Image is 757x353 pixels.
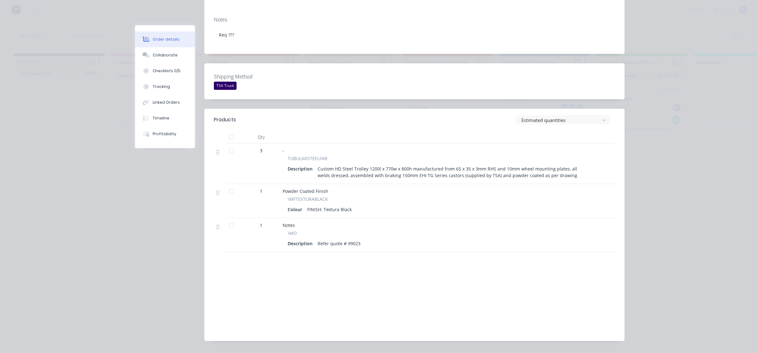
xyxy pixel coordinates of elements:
[288,205,305,214] div: Colour
[153,131,176,137] div: Profitability
[315,164,588,180] div: Custom HD Steel Trolley 1200l x 770w x 800h manufactured from 65 x 35 x 3mm RHS and 10mm wheel mo...
[153,52,178,58] div: Collaborate
[283,188,328,194] span: Powder Coated Finish
[135,63,195,79] button: Checklists 0/0
[153,84,170,90] div: Tracking
[135,32,195,47] button: Order details
[214,82,237,90] div: TSA Truck
[135,126,195,142] button: Profitability
[214,17,615,23] div: Notes
[214,25,615,44] div: Req ???
[260,188,262,194] span: 1
[153,115,169,121] div: Timeline
[153,68,180,74] div: Checklists 0/0
[214,73,293,80] label: Shipping Method
[260,222,262,229] span: 1
[283,222,295,228] span: Notes
[153,100,180,105] div: Linked Orders
[288,239,315,248] div: Description
[283,148,284,153] span: -
[288,196,328,202] span: \MFTEXTURABLACK
[135,110,195,126] button: Timeline
[315,239,363,248] div: Refer quote # 99023
[305,205,354,214] div: FINISH: Textura Black
[153,37,179,42] div: Order details
[135,79,195,95] button: Tracking
[288,230,297,236] span: \MO
[260,147,262,154] span: 3
[135,47,195,63] button: Collaborate
[135,95,195,110] button: Linked Orders
[242,131,280,143] div: Qty
[288,155,327,162] span: TUBULARSTEELFAB
[214,116,236,124] div: Products
[288,164,315,173] div: Description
